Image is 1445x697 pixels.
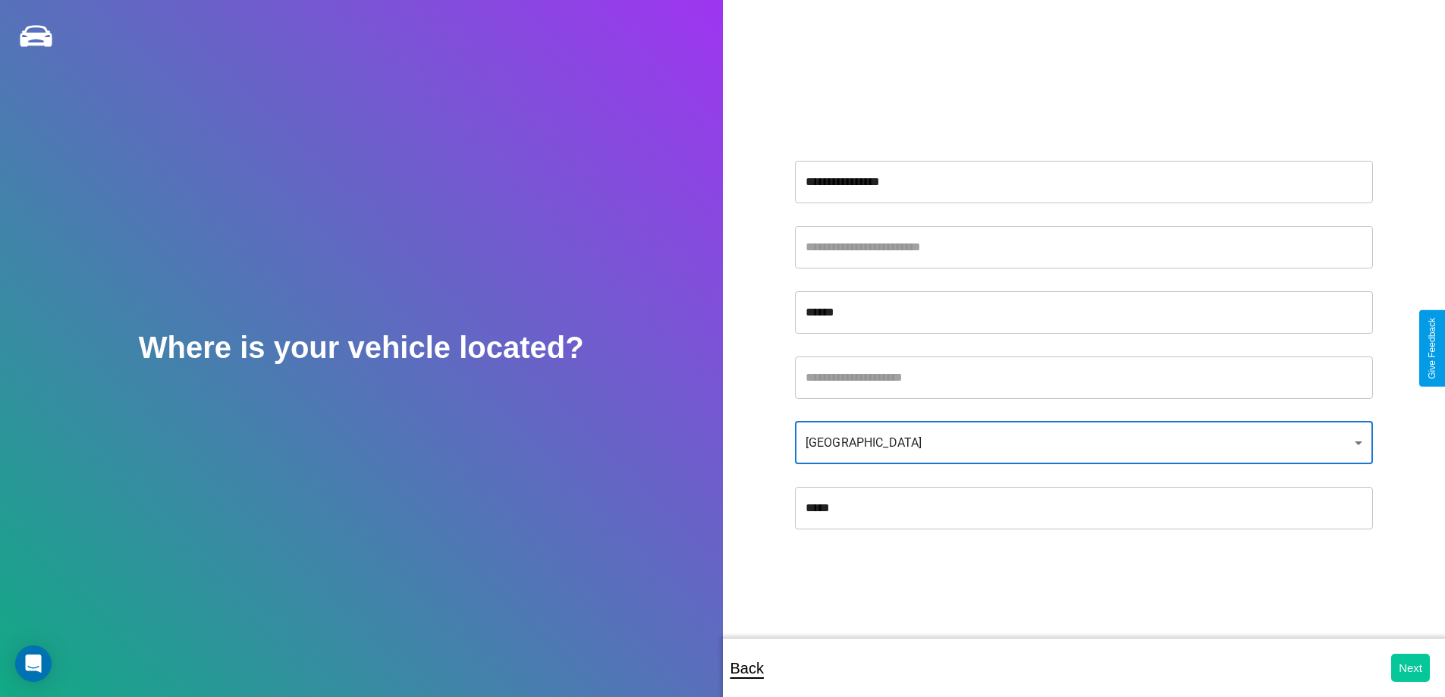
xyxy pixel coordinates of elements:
p: Back [730,655,764,682]
div: Give Feedback [1427,318,1437,379]
div: [GEOGRAPHIC_DATA] [795,422,1373,464]
div: Open Intercom Messenger [15,645,52,682]
h2: Where is your vehicle located? [139,331,584,365]
button: Next [1391,654,1430,682]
